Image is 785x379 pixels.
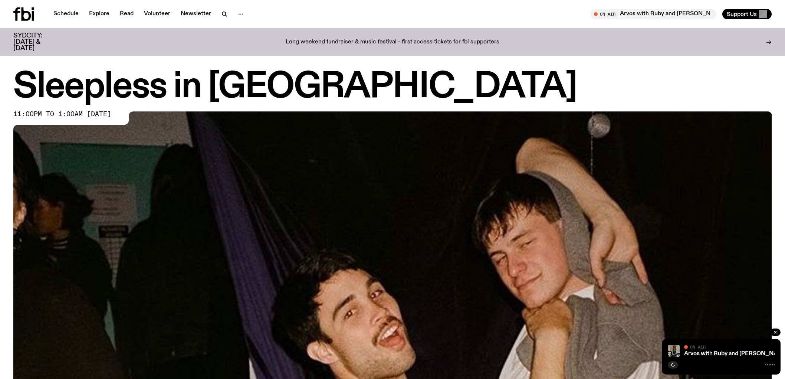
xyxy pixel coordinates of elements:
[13,33,61,52] h3: SYDCITY: [DATE] & [DATE]
[49,9,83,19] a: Schedule
[727,11,757,17] span: Support Us
[176,9,216,19] a: Newsletter
[590,9,716,19] button: On AirArvos with Ruby and [PERSON_NAME]
[13,71,772,104] h1: Sleepless in [GEOGRAPHIC_DATA]
[13,111,111,117] span: 11:00pm to 1:00am [DATE]
[690,344,706,349] span: On Air
[668,345,680,357] img: Ruby wears a Collarbones t shirt and pretends to play the DJ decks, Al sings into a pringles can....
[139,9,175,19] a: Volunteer
[286,39,499,46] p: Long weekend fundraiser & music festival - first access tickets for fbi supporters
[722,9,772,19] button: Support Us
[115,9,138,19] a: Read
[85,9,114,19] a: Explore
